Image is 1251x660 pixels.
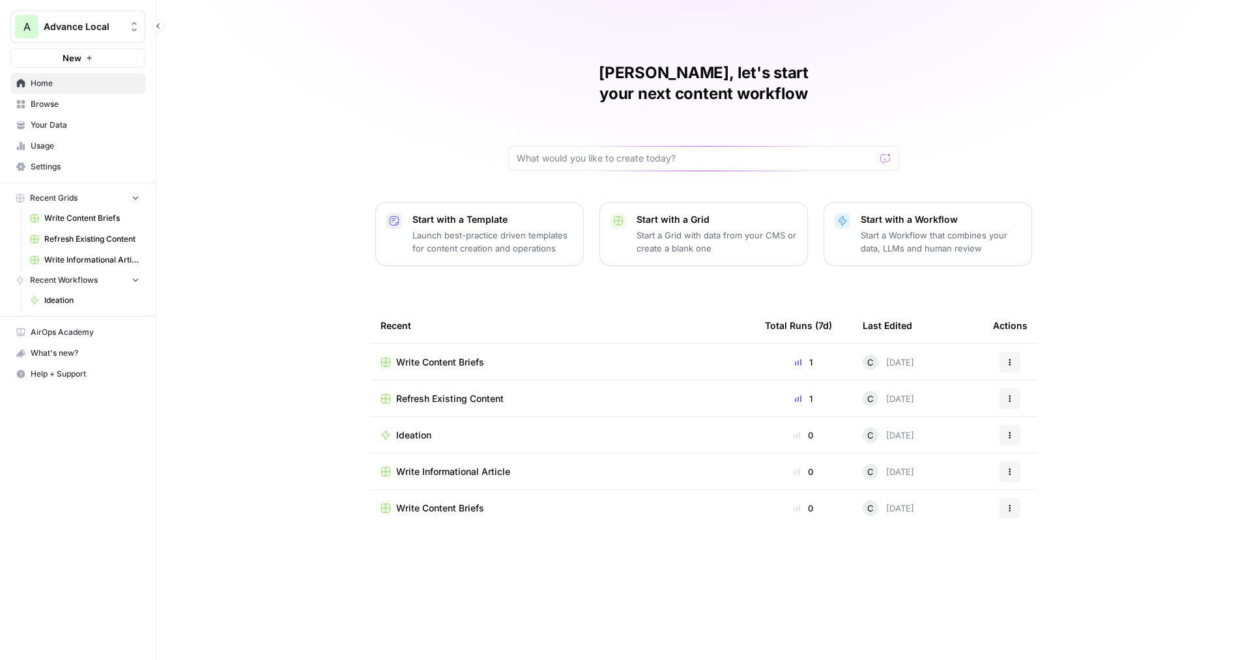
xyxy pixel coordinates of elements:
[31,78,139,89] span: Home
[863,308,912,343] div: Last Edited
[381,392,744,405] a: Refresh Existing Content
[10,48,145,68] button: New
[863,464,914,480] div: [DATE]
[517,152,875,165] input: What would you like to create today?
[412,213,573,226] p: Start with a Template
[396,465,510,478] span: Write Informational Article
[31,140,139,152] span: Usage
[10,94,145,115] a: Browse
[765,356,842,369] div: 1
[863,391,914,407] div: [DATE]
[44,294,139,306] span: Ideation
[824,202,1032,266] button: Start with a WorkflowStart a Workflow that combines your data, LLMs and human review
[11,343,145,363] div: What's new?
[30,274,98,286] span: Recent Workflows
[765,308,832,343] div: Total Runs (7d)
[10,115,145,136] a: Your Data
[765,392,842,405] div: 1
[867,465,874,478] span: C
[863,354,914,370] div: [DATE]
[10,156,145,177] a: Settings
[637,229,797,255] p: Start a Grid with data from your CMS or create a blank one
[10,270,145,290] button: Recent Workflows
[381,308,744,343] div: Recent
[10,343,145,364] button: What's new?
[867,392,874,405] span: C
[867,502,874,515] span: C
[10,10,145,43] button: Workspace: Advance Local
[23,19,31,35] span: A
[31,98,139,110] span: Browse
[31,161,139,173] span: Settings
[24,229,145,250] a: Refresh Existing Content
[10,322,145,343] a: AirOps Academy
[24,290,145,311] a: Ideation
[396,502,484,515] span: Write Content Briefs
[44,254,139,266] span: Write Informational Article
[381,429,744,442] a: Ideation
[993,308,1028,343] div: Actions
[10,136,145,156] a: Usage
[508,63,899,104] h1: [PERSON_NAME], let's start your next content workflow
[10,73,145,94] a: Home
[44,20,122,33] span: Advance Local
[381,502,744,515] a: Write Content Briefs
[381,356,744,369] a: Write Content Briefs
[396,392,504,405] span: Refresh Existing Content
[861,229,1021,255] p: Start a Workflow that combines your data, LLMs and human review
[375,202,584,266] button: Start with a TemplateLaunch best-practice driven templates for content creation and operations
[44,233,139,245] span: Refresh Existing Content
[63,51,81,65] span: New
[637,213,797,226] p: Start with a Grid
[31,119,139,131] span: Your Data
[10,188,145,208] button: Recent Grids
[765,429,842,442] div: 0
[31,326,139,338] span: AirOps Academy
[24,250,145,270] a: Write Informational Article
[30,192,78,204] span: Recent Grids
[396,429,431,442] span: Ideation
[867,356,874,369] span: C
[24,208,145,229] a: Write Content Briefs
[396,356,484,369] span: Write Content Briefs
[861,213,1021,226] p: Start with a Workflow
[381,465,744,478] a: Write Informational Article
[867,429,874,442] span: C
[863,500,914,516] div: [DATE]
[412,229,573,255] p: Launch best-practice driven templates for content creation and operations
[599,202,808,266] button: Start with a GridStart a Grid with data from your CMS or create a blank one
[765,465,842,478] div: 0
[31,368,139,380] span: Help + Support
[44,212,139,224] span: Write Content Briefs
[10,364,145,384] button: Help + Support
[863,427,914,443] div: [DATE]
[765,502,842,515] div: 0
